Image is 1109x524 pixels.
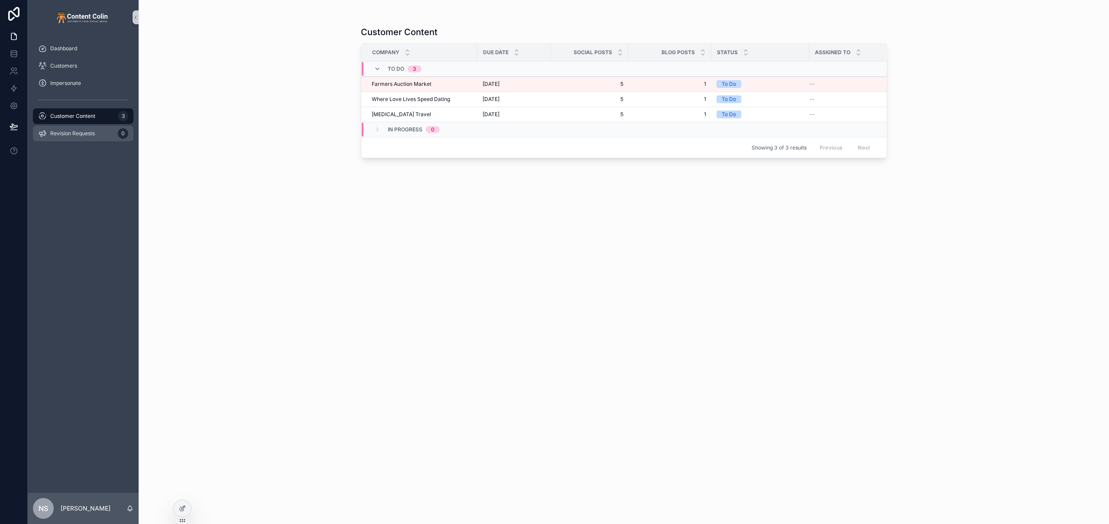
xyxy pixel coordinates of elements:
[28,35,139,153] div: scrollable content
[118,111,128,121] div: 3
[33,75,133,91] a: Impersonate
[118,128,128,139] div: 0
[33,108,133,124] a: Customer Content3
[33,58,133,74] a: Customers
[56,10,110,24] img: App logo
[483,81,499,88] span: [DATE]
[372,111,472,118] a: [MEDICAL_DATA] Travel
[33,126,133,141] a: Revision Requests0
[556,81,623,88] a: 5
[722,80,736,88] div: To Do
[810,81,815,88] span: --
[815,49,850,56] span: Assigned To
[556,96,623,103] a: 5
[372,81,431,88] span: Farmers Auction Market
[483,81,545,88] a: [DATE]
[483,96,499,103] span: [DATE]
[50,130,95,137] span: Revision Requests
[361,26,438,38] h1: Customer Content
[722,111,736,118] div: To Do
[372,96,472,103] a: Where Love Lives Speed Dating
[431,126,435,133] div: 0
[662,49,695,56] span: Blog Posts
[483,111,499,118] span: [DATE]
[372,96,450,103] span: Where Love Lives Speed Dating
[810,96,876,103] a: --
[33,41,133,56] a: Dashboard
[372,49,399,56] span: Company
[50,62,77,69] span: Customers
[483,111,545,118] a: [DATE]
[372,81,472,88] a: Farmers Auction Market
[483,96,545,103] a: [DATE]
[61,504,110,513] p: [PERSON_NAME]
[483,49,509,56] span: Due Date
[50,113,95,120] span: Customer Content
[388,65,404,72] span: To Do
[574,49,612,56] span: Social Posts
[372,111,431,118] span: [MEDICAL_DATA] Travel
[810,111,876,118] a: --
[388,126,422,133] span: In Progress
[634,96,706,103] a: 1
[810,81,876,88] a: --
[556,111,623,118] a: 5
[810,111,815,118] span: --
[413,65,416,72] div: 3
[634,111,706,118] a: 1
[50,45,77,52] span: Dashboard
[717,95,804,103] a: To Do
[717,49,738,56] span: Status
[717,80,804,88] a: To Do
[717,111,804,118] a: To Do
[722,95,736,103] div: To Do
[810,96,815,103] span: --
[39,503,48,514] span: NS
[752,144,807,151] span: Showing 3 of 3 results
[634,81,706,88] a: 1
[50,80,81,87] span: Impersonate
